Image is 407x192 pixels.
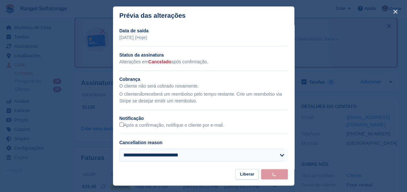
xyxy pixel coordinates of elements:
p: O cliente não será cobrado novamente. [119,83,288,90]
p: [DATE] (Hoje) [119,34,288,41]
h2: Notificação [119,115,288,122]
em: não [137,91,145,97]
input: Após a confirmação, notifique o cliente por e-mail. [119,123,124,127]
p: Prévia das alterações [119,12,186,19]
label: Cancellation reason [119,140,163,145]
p: Alterações em após confirmação. [119,59,288,65]
button: Liberar [235,169,259,180]
h2: Data de saída [119,27,288,34]
button: close [390,6,401,17]
h2: Cobrança [119,76,288,83]
label: Após a confirmação, notifique o cliente por e-mail. [119,123,224,128]
h2: Status da assinatura [119,52,288,59]
p: O cliente receberá um reembolso pelo tempo restante. Crie um reembolso via Stripe se desejar emit... [119,91,288,104]
span: Cancelado [148,59,171,64]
